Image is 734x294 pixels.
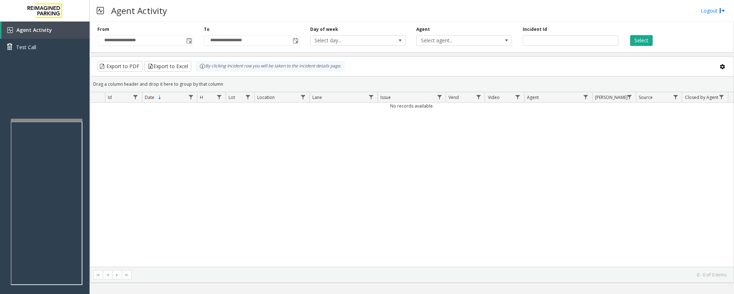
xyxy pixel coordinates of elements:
[145,94,154,100] span: Date
[448,94,459,100] span: Vend
[131,92,140,102] a: Id Filter Menu
[380,94,391,100] span: Issue
[298,92,308,102] a: Location Filter Menu
[186,92,196,102] a: Date Filter Menu
[7,27,13,33] img: 'icon'
[417,35,493,46] span: Select agent...
[16,27,52,33] span: Agent Activity
[527,94,539,100] span: Agent
[90,103,734,109] td: No records available.
[719,7,725,14] img: logout
[196,61,345,72] div: By clicking Incident row you will be taken to the incident details page.
[523,26,547,33] label: Incident Id
[310,26,338,33] label: Day of week
[257,94,275,100] span: Location
[185,35,193,46] span: Toggle popup
[243,92,253,102] a: Lot Filter Menu
[144,61,191,72] button: Export to Excel
[701,7,725,14] a: Logout
[204,26,210,33] label: To
[685,94,718,100] span: Closed by Agent
[97,2,104,19] img: pageIcon
[312,94,322,100] span: Lane
[595,94,628,100] span: [PERSON_NAME]
[581,92,591,102] a: Agent Filter Menu
[435,92,444,102] a: Issue Filter Menu
[366,92,376,102] a: Lane Filter Menu
[229,94,235,100] span: Lot
[625,92,634,102] a: Parker Filter Menu
[200,63,205,69] img: infoIcon.svg
[215,92,224,102] a: H Filter Menu
[474,92,483,102] a: Vend Filter Menu
[157,95,163,100] span: Sortable
[97,61,143,72] button: Export to PDF
[311,35,387,46] span: Select day...
[639,94,653,100] span: Source
[717,92,726,102] a: Closed by Agent Filter Menu
[291,35,299,46] span: Toggle popup
[90,78,734,90] div: Drag a column header and drop it here to group by that column
[416,26,430,33] label: Agent
[136,272,726,278] kendo-pager-info: 0 - 0 of 0 items
[1,22,90,39] a: Agent Activity
[488,94,500,100] span: Video
[108,94,112,100] span: Id
[16,43,36,51] span: Test Call
[107,2,171,19] h3: Agent Activity
[671,92,680,102] a: Source Filter Menu
[97,26,109,33] label: From
[513,92,522,102] a: Video Filter Menu
[630,35,653,46] button: Select
[90,92,734,267] div: Data table
[200,94,203,100] span: H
